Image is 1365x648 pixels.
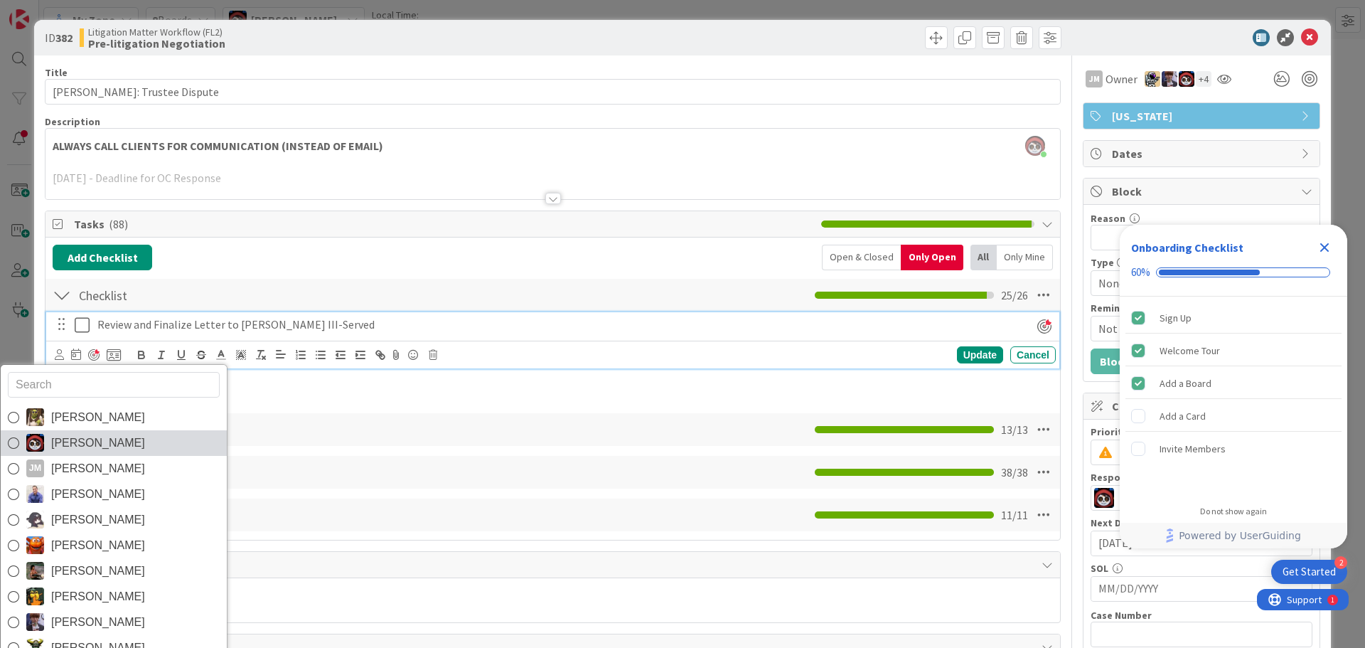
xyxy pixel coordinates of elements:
span: ID [45,29,73,46]
div: Add a Card is incomplete. [1125,400,1342,432]
img: JS [1094,488,1114,508]
input: Search [8,372,220,398]
a: JG[PERSON_NAME] [1,482,227,507]
span: 25 / 26 [1001,287,1028,304]
div: Open & Closed [822,245,901,270]
span: Powered by UserGuiding [1179,527,1301,544]
div: Update [957,346,1003,363]
div: Welcome Tour is complete. [1125,335,1342,366]
div: Responsible Paralegal [1091,472,1312,482]
span: [PERSON_NAME] [51,612,145,633]
a: DG[PERSON_NAME] [1,405,227,430]
span: Type [1091,257,1114,267]
a: JM[PERSON_NAME] [1,456,227,482]
img: DG [26,408,44,426]
div: Cancel [1010,346,1056,363]
div: Sign Up is complete. [1125,302,1342,334]
span: Not Set [1098,320,1288,337]
span: Dates [1112,145,1294,162]
div: SOL [1091,563,1312,573]
div: Add a Board is complete. [1125,368,1342,399]
span: None [1098,273,1280,293]
div: 60% [1131,266,1150,279]
input: Add Checklist... [74,460,394,485]
strong: ALWAYS CALL CLIENTS FOR COMMUNICATION (INSTEAD OF EMAIL) [53,139,383,153]
a: ML[PERSON_NAME] [1,610,227,635]
div: 1 [74,6,77,17]
img: KN [26,511,44,529]
div: Priority [1091,427,1312,437]
a: JS[PERSON_NAME] [1,430,227,456]
div: Get Started [1283,565,1336,579]
span: [PERSON_NAME] [51,561,145,582]
div: Open Get Started checklist, remaining modules: 2 [1271,560,1347,584]
span: [PERSON_NAME] [51,509,145,531]
img: MW [26,562,44,580]
img: ML [26,613,44,631]
span: Litigation Matter Workflow (FL2) [88,26,225,38]
div: Only Mine [997,245,1053,270]
img: TM [1145,71,1160,87]
div: Only Open [901,245,963,270]
div: Sign Up [1160,309,1192,326]
div: Add a Board [1160,375,1211,392]
div: JM [26,460,44,477]
a: KN[PERSON_NAME] [1,507,227,533]
input: Add Checklist... [74,417,394,442]
div: JM [1086,70,1103,87]
div: Welcome Tour [1160,342,1220,359]
div: + 4 [1196,71,1211,87]
b: 382 [55,31,73,45]
div: Close Checklist [1313,236,1336,259]
div: Invite Members is incomplete. [1125,433,1342,464]
input: MM/DD/YYYY [1098,577,1305,601]
b: Pre-litigation Negotiation [88,38,225,49]
span: [PERSON_NAME] [51,432,145,454]
span: [PERSON_NAME] [51,535,145,556]
a: MW[PERSON_NAME] [1,558,227,584]
div: Add a Card [1160,408,1206,425]
span: Links [74,556,1034,573]
div: Invite Members [1160,440,1226,457]
span: Support [30,2,65,19]
img: ML [1162,71,1177,87]
img: JS [1179,71,1194,87]
label: Case Number [1091,609,1152,622]
button: Add Checklist [53,245,152,270]
span: [PERSON_NAME] [51,484,145,505]
p: Review and Finalize Letter to [PERSON_NAME] III-Served [97,317,1026,333]
input: Add Checklist... [74,502,394,528]
div: All [970,245,997,270]
label: Title [45,66,68,79]
span: [US_STATE] [1112,107,1294,124]
div: 2 [1334,556,1347,569]
div: Footer [1120,523,1347,548]
span: Tasks [74,216,814,233]
div: Checklist items [1120,297,1347,496]
input: MM/DD/YYYY [1098,531,1305,556]
span: Owner [1106,70,1137,87]
span: Reminder Date [1091,303,1161,313]
a: KA[PERSON_NAME] [1,533,227,558]
input: type card name here... [45,79,1061,105]
div: Next Deadline [1091,518,1312,528]
img: JS [26,434,44,452]
div: Checklist progress: 60% [1131,266,1336,279]
img: efyPljKj6gaW2F5hrzZcLlhqqXRxmi01.png [1025,136,1045,156]
button: Block [1091,349,1139,374]
span: Custom Fields [1112,398,1294,415]
div: Onboarding Checklist [1131,239,1243,256]
input: Add Checklist... [74,282,394,308]
img: MR [26,588,44,605]
span: [PERSON_NAME] [51,458,145,479]
span: Block [1112,183,1294,200]
label: Reason [1091,212,1125,225]
img: KA [26,536,44,554]
div: Checklist Container [1120,225,1347,548]
a: MR[PERSON_NAME] [1,584,227,610]
span: [PERSON_NAME] [51,407,145,428]
a: Powered by UserGuiding [1127,523,1340,548]
span: 11 / 11 [1001,506,1028,524]
div: Do not show again [1200,506,1267,517]
span: Description [45,115,100,128]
